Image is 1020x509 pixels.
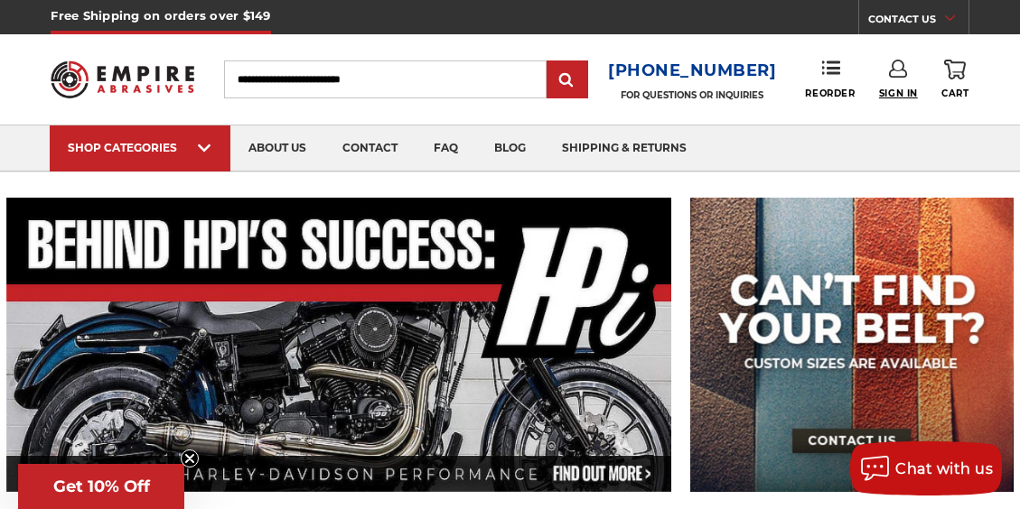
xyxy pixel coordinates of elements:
[805,88,855,99] span: Reorder
[690,198,1014,492] img: promo banner for custom belts.
[941,88,969,99] span: Cart
[230,125,324,171] a: about us
[68,141,212,154] div: SHOP CATEGORIES
[181,449,199,467] button: Close teaser
[416,125,476,171] a: faq
[608,89,777,101] p: FOR QUESTIONS OR INQUIRIES
[895,460,993,477] span: Chat with us
[879,88,918,99] span: Sign In
[324,125,416,171] a: contact
[549,62,585,98] input: Submit
[868,9,969,34] a: CONTACT US
[51,51,194,107] img: Empire Abrasives
[941,60,969,99] a: Cart
[544,125,705,171] a: shipping & returns
[18,464,184,509] div: Get 10% OffClose teaser
[6,198,672,492] img: Banner for an interview featuring Horsepower Inc who makes Harley performance upgrades featured o...
[476,125,544,171] a: blog
[850,441,1002,495] button: Chat with us
[608,58,777,84] a: [PHONE_NUMBER]
[805,60,855,98] a: Reorder
[53,477,150,496] span: Get 10% Off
